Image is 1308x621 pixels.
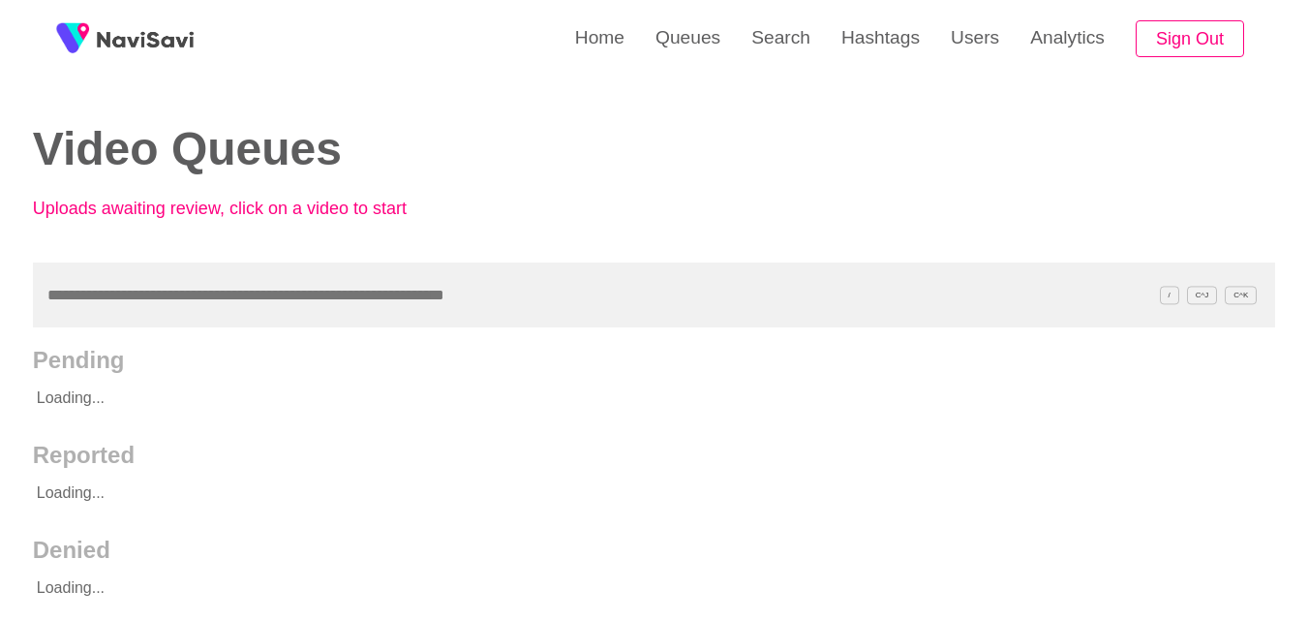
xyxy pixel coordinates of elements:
[33,469,1151,517] p: Loading...
[1225,286,1257,304] span: C^K
[97,29,194,48] img: fireSpot
[1187,286,1218,304] span: C^J
[33,199,459,219] p: Uploads awaiting review, click on a video to start
[48,15,97,63] img: fireSpot
[1160,286,1179,304] span: /
[33,442,1275,469] h2: Reported
[33,347,1275,374] h2: Pending
[33,124,625,175] h2: Video Queues
[1136,20,1244,58] button: Sign Out
[33,537,1275,564] h2: Denied
[33,374,1151,422] p: Loading...
[33,564,1151,612] p: Loading...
